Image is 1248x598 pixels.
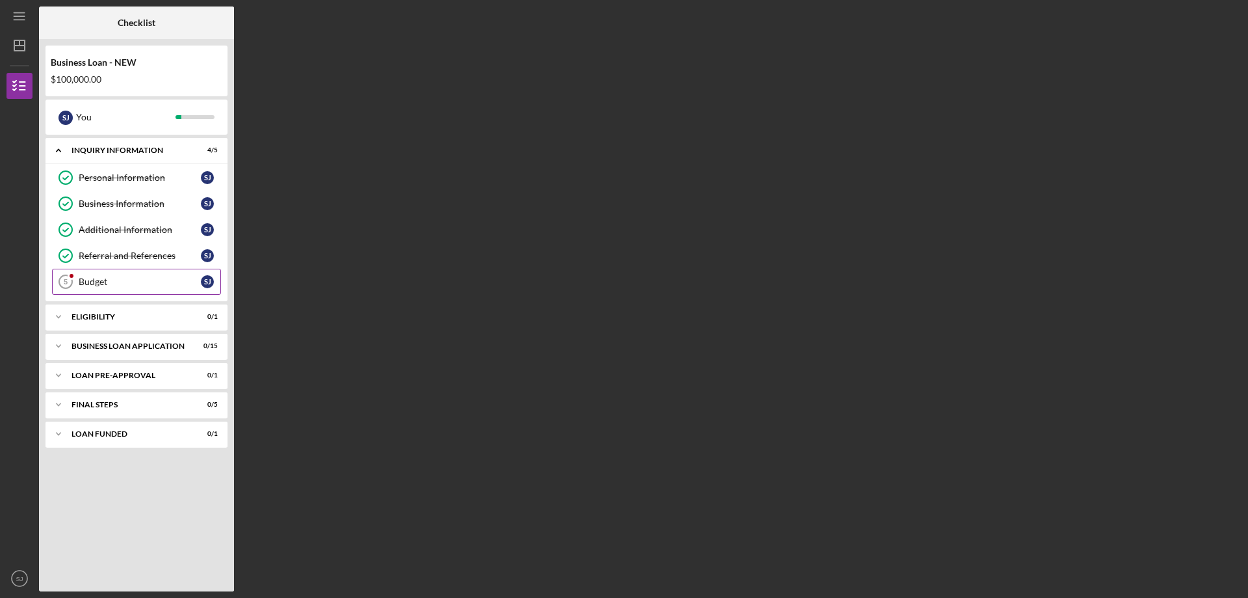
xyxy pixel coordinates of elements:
[16,575,23,582] text: SJ
[71,372,185,379] div: LOAN PRE-APPROVAL
[201,249,214,262] div: S J
[52,243,221,269] a: Referral and ReferencesSJ
[58,111,73,125] div: S J
[51,74,222,85] div: $100,000.00
[52,217,221,243] a: Additional InformationSJ
[118,18,155,28] b: Checklist
[201,197,214,210] div: S J
[79,172,201,183] div: Personal Information
[201,223,214,236] div: S J
[71,401,185,409] div: FINAL STEPS
[201,275,214,288] div: S J
[201,171,214,184] div: S J
[52,191,221,217] a: Business InformationSJ
[194,342,218,350] div: 0 / 15
[79,224,201,235] div: Additional Information
[6,565,32,591] button: SJ
[194,313,218,321] div: 0 / 1
[194,372,218,379] div: 0 / 1
[79,277,201,287] div: Budget
[194,146,218,154] div: 4 / 5
[79,251,201,261] div: Referral and References
[194,401,218,409] div: 0 / 5
[71,342,185,350] div: BUSINESS LOAN APPLICATION
[79,198,201,209] div: Business Information
[71,313,185,321] div: ELIGIBILITY
[71,146,185,154] div: INQUIRY INFORMATION
[52,269,221,295] a: 5BudgetSJ
[194,430,218,438] div: 0 / 1
[51,57,222,68] div: Business Loan - NEW
[76,106,175,128] div: You
[71,430,185,438] div: LOAN FUNDED
[52,165,221,191] a: Personal InformationSJ
[64,278,68,286] tspan: 5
